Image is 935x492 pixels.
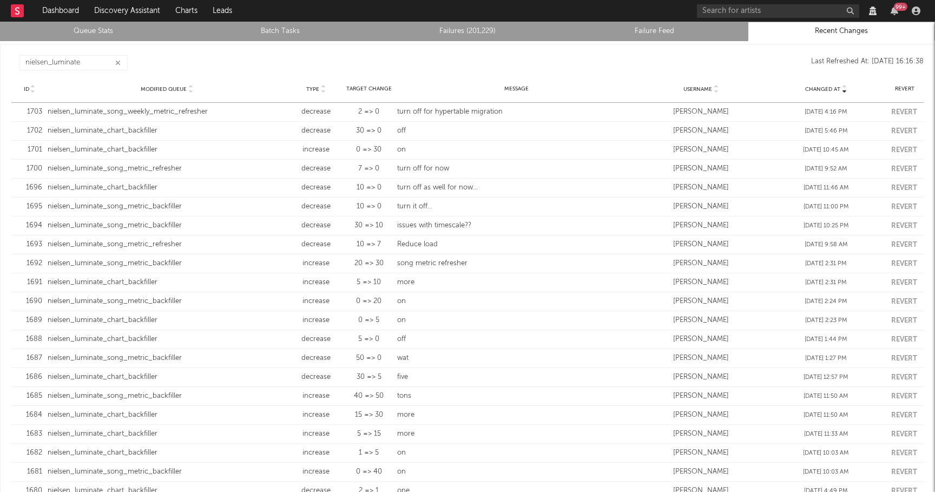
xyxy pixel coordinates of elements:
[292,296,340,307] div: increase
[891,222,917,229] button: Revert
[6,25,181,38] a: Queue Stats
[292,448,340,458] div: increase
[17,220,42,231] div: 1694
[683,86,712,93] span: Username
[754,25,929,38] a: Recent Changes
[17,391,42,402] div: 1685
[292,107,340,117] div: decrease
[17,372,42,383] div: 1686
[766,430,886,439] div: [DATE] 11:33 AM
[891,241,917,248] button: Revert
[891,393,917,400] button: Revert
[17,448,42,458] div: 1682
[642,315,761,326] div: [PERSON_NAME]
[24,86,29,93] span: ID
[891,336,917,343] button: Revert
[642,145,761,155] div: [PERSON_NAME]
[642,182,761,193] div: [PERSON_NAME]
[397,220,636,231] div: issues with timescale??
[346,277,392,288] div: 5 => 10
[766,335,886,344] div: [DATE] 1:44 PM
[48,410,286,421] div: nielsen_luminate_chart_backfiller
[891,6,898,15] button: 99+
[193,25,368,38] a: Batch Tasks
[17,467,42,477] div: 1681
[346,220,392,231] div: 30 => 10
[642,467,761,477] div: [PERSON_NAME]
[306,86,319,93] span: Type
[346,201,392,212] div: 10 => 0
[891,279,917,286] button: Revert
[17,334,42,345] div: 1688
[292,145,340,155] div: increase
[17,126,42,136] div: 1702
[17,315,42,326] div: 1689
[397,315,636,326] div: on
[891,450,917,457] button: Revert
[891,317,917,324] button: Revert
[48,107,286,117] div: nielsen_luminate_song_weekly_metric_refresher
[766,202,886,212] div: [DATE] 11:00 PM
[891,185,917,192] button: Revert
[397,163,636,174] div: turn off for now
[805,86,840,93] span: Changed At
[346,85,392,93] div: Target Change
[48,126,286,136] div: nielsen_luminate_chart_backfiller
[642,107,761,117] div: [PERSON_NAME]
[642,410,761,421] div: [PERSON_NAME]
[642,258,761,269] div: [PERSON_NAME]
[891,431,917,438] button: Revert
[766,127,886,136] div: [DATE] 5:46 PM
[891,298,917,305] button: Revert
[642,220,761,231] div: [PERSON_NAME]
[292,334,340,345] div: decrease
[397,467,636,477] div: on
[397,258,636,269] div: song metric refresher
[292,201,340,212] div: decrease
[766,240,886,250] div: [DATE] 9:58 AM
[891,109,917,116] button: Revert
[891,204,917,211] button: Revert
[891,412,917,419] button: Revert
[397,85,636,93] div: Message
[642,391,761,402] div: [PERSON_NAME]
[292,372,340,383] div: decrease
[346,353,392,364] div: 50 => 0
[766,146,886,155] div: [DATE] 10:45 AM
[397,107,636,117] div: turn off for hypertable migration
[397,410,636,421] div: more
[48,448,286,458] div: nielsen_luminate_chart_backfiller
[766,449,886,458] div: [DATE] 10:03 AM
[17,107,42,117] div: 1703
[292,410,340,421] div: increase
[766,411,886,420] div: [DATE] 11:50 AM
[48,258,286,269] div: nielsen_luminate_song_metric_backfiller
[17,163,42,174] div: 1700
[642,277,761,288] div: [PERSON_NAME]
[346,182,392,193] div: 10 => 0
[891,374,917,381] button: Revert
[397,182,636,193] div: turn off as well for now...
[766,354,886,363] div: [DATE] 1:27 PM
[642,239,761,250] div: [PERSON_NAME]
[891,166,917,173] button: Revert
[346,107,392,117] div: 2 => 0
[642,448,761,458] div: [PERSON_NAME]
[17,258,42,269] div: 1692
[642,334,761,345] div: [PERSON_NAME]
[894,3,907,11] div: 99 +
[292,315,340,326] div: increase
[697,4,859,18] input: Search for artists
[397,372,636,383] div: five
[346,410,392,421] div: 15 => 30
[891,469,917,476] button: Revert
[380,25,555,38] a: Failures (201,229)
[766,183,886,193] div: [DATE] 11:46 AM
[17,145,42,155] div: 1701
[17,239,42,250] div: 1693
[48,220,286,231] div: nielsen_luminate_song_metric_backfiller
[141,86,187,93] span: Modified Queue
[292,258,340,269] div: increase
[346,239,392,250] div: 10 => 7
[642,296,761,307] div: [PERSON_NAME]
